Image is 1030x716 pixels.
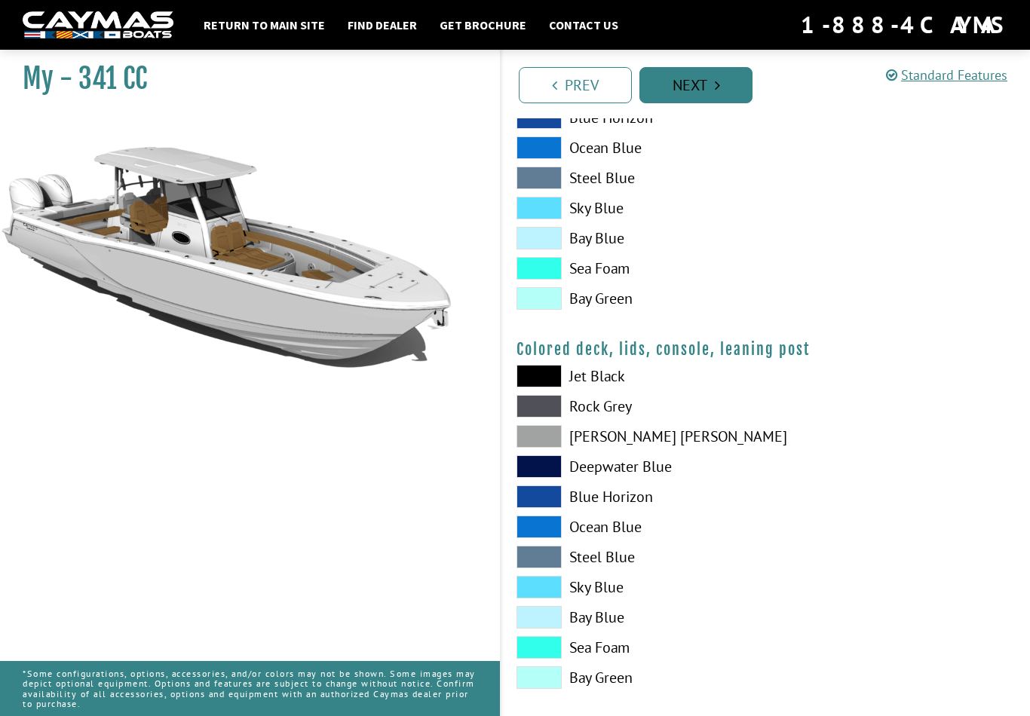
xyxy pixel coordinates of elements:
a: Prev [519,67,632,103]
label: Sky Blue [517,576,751,598]
a: Next [639,67,753,103]
label: Jet Black [517,365,751,387]
h1: My - 341 CC [23,62,462,96]
label: Ocean Blue [517,516,751,538]
a: Find Dealer [340,15,425,35]
label: Deepwater Blue [517,455,751,478]
div: 1-888-4CAYMAS [801,8,1007,41]
label: Ocean Blue [517,136,751,159]
label: Sky Blue [517,197,751,219]
label: Steel Blue [517,546,751,568]
a: Contact Us [541,15,626,35]
ul: Pagination [515,65,1030,103]
a: Get Brochure [432,15,534,35]
label: Bay Green [517,666,751,689]
img: white-logo-c9c8dbefe5ff5ceceb0f0178aa75bf4bb51f6bca0971e226c86eb53dfe498488.png [23,11,173,39]
h4: Colored deck, lids, console, leaning post [517,340,1015,359]
label: Steel Blue [517,167,751,189]
a: Standard Features [886,66,1007,84]
label: Blue Horizon [517,485,751,508]
label: Sea Foam [517,636,751,659]
label: Bay Blue [517,606,751,629]
label: Bay Blue [517,227,751,249]
a: Return to main site [196,15,333,35]
p: *Some configurations, options, accessories, and/or colors may not be shown. Some images may depic... [23,661,477,716]
label: Rock Grey [517,395,751,418]
label: [PERSON_NAME] [PERSON_NAME] [517,425,751,448]
label: Bay Green [517,287,751,310]
label: Sea Foam [517,257,751,280]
